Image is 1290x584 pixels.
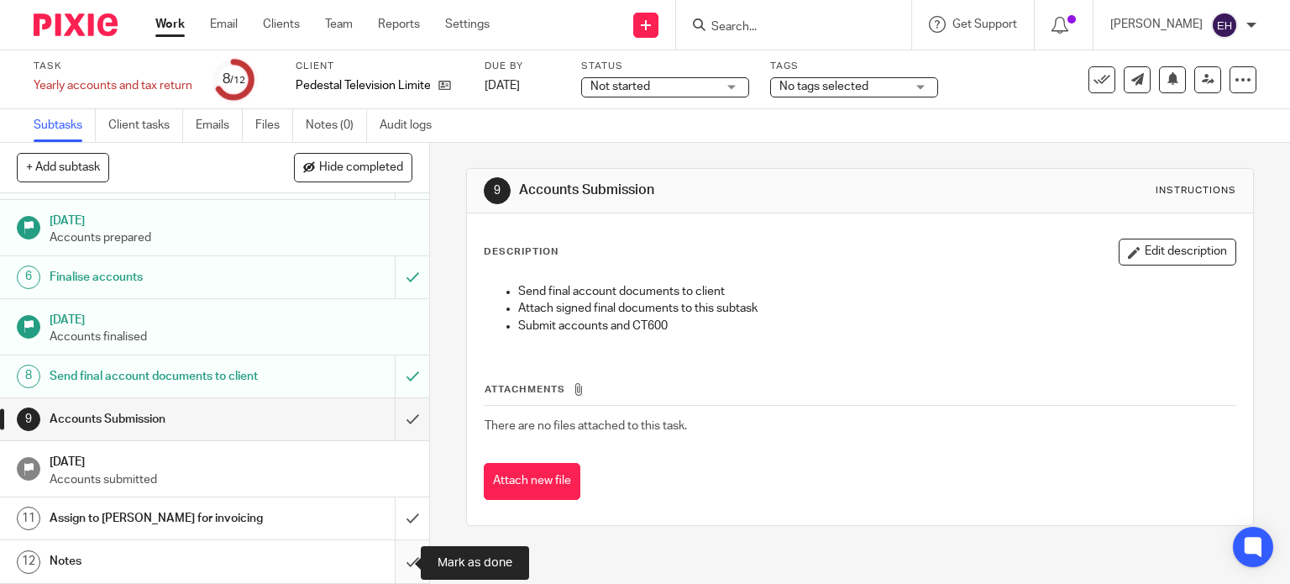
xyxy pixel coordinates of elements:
[17,408,40,431] div: 9
[296,77,430,94] p: Pedestal Television Limited
[34,77,192,94] div: Yearly accounts and tax return
[325,16,353,33] a: Team
[518,283,1236,300] p: Send final account documents to client
[485,420,687,432] span: There are no files attached to this task.
[484,463,580,501] button: Attach new file
[319,161,403,175] span: Hide completed
[380,109,444,142] a: Audit logs
[255,109,293,142] a: Files
[17,507,40,530] div: 11
[485,60,560,73] label: Due by
[581,60,749,73] label: Status
[230,76,245,85] small: /12
[518,300,1236,317] p: Attach signed final documents to this subtask
[108,109,183,142] a: Client tasks
[34,60,192,73] label: Task
[770,60,938,73] label: Tags
[1211,12,1238,39] img: svg%3E
[155,16,185,33] a: Work
[17,550,40,574] div: 12
[445,16,490,33] a: Settings
[519,182,895,199] h1: Accounts Submission
[50,329,412,345] p: Accounts finalised
[1156,184,1236,197] div: Instructions
[378,16,420,33] a: Reports
[296,60,464,73] label: Client
[50,208,412,229] h1: [DATE]
[17,153,109,182] button: + Add subtask
[17,266,40,289] div: 6
[50,229,412,246] p: Accounts prepared
[50,450,412,471] h1: [DATE]
[196,109,243,142] a: Emails
[294,153,412,182] button: Hide completed
[1110,16,1203,33] p: [PERSON_NAME]
[50,265,269,290] h1: Finalise accounts
[263,16,300,33] a: Clients
[484,177,511,204] div: 9
[484,245,558,259] p: Description
[34,109,96,142] a: Subtasks
[590,81,650,92] span: Not started
[710,20,861,35] input: Search
[518,318,1236,334] p: Submit accounts and CT600
[1119,239,1236,266] button: Edit description
[50,308,412,329] h1: [DATE]
[50,506,269,531] h1: Assign to [PERSON_NAME] for invoicing
[17,365,40,388] div: 8
[779,81,868,92] span: No tags selected
[50,407,269,432] h1: Accounts Submission
[952,18,1017,30] span: Get Support
[50,364,269,389] h1: Send final account documents to client
[50,549,269,574] h1: Notes
[34,13,118,36] img: Pixie
[306,109,367,142] a: Notes (0)
[210,16,238,33] a: Email
[50,471,412,488] p: Accounts submitted
[485,80,520,92] span: [DATE]
[223,70,245,89] div: 8
[485,385,565,394] span: Attachments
